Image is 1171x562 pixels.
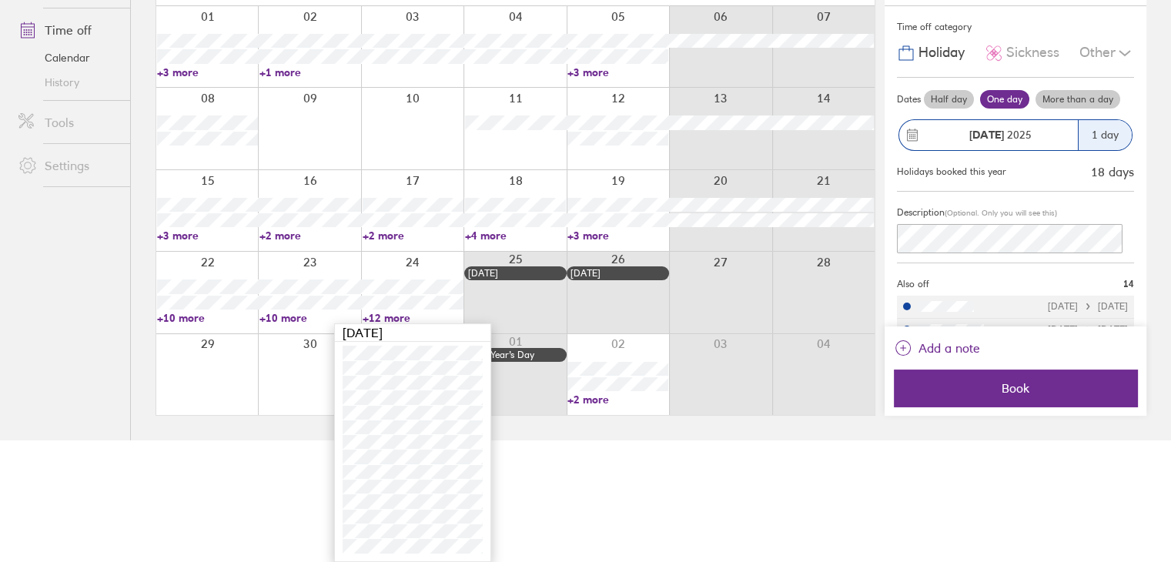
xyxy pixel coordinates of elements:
[897,206,945,218] span: Description
[897,166,1006,177] div: Holidays booked this year
[6,15,130,45] a: Time off
[918,45,965,61] span: Holiday
[924,90,974,109] label: Half day
[468,350,563,360] div: New Year’s Day
[945,208,1057,218] span: (Optional. Only you will see this)
[570,268,665,279] div: [DATE]
[980,90,1029,109] label: One day
[1006,45,1059,61] span: Sickness
[1123,279,1134,289] span: 14
[363,229,463,243] a: +2 more
[1048,301,1128,312] div: [DATE] [DATE]
[897,279,929,289] span: Also off
[363,311,463,325] a: +12 more
[567,65,668,79] a: +3 more
[567,393,668,406] a: +2 more
[1048,324,1128,335] div: [DATE] [DATE]
[465,229,566,243] a: +4 more
[6,45,130,70] a: Calendar
[897,112,1134,159] button: [DATE] 20251 day
[969,129,1032,141] span: 2025
[157,229,258,243] a: +3 more
[157,311,258,325] a: +10 more
[894,370,1137,406] button: Book
[1035,90,1120,109] label: More than a day
[6,150,130,181] a: Settings
[468,268,563,279] div: [DATE]
[1091,165,1134,179] div: 18 days
[1079,38,1134,68] div: Other
[897,15,1134,38] div: Time off category
[259,311,360,325] a: +10 more
[6,70,130,95] a: History
[6,107,130,138] a: Tools
[1078,120,1132,150] div: 1 day
[918,336,980,360] span: Add a note
[969,128,1004,142] strong: [DATE]
[259,229,360,243] a: +2 more
[567,229,668,243] a: +3 more
[894,336,980,360] button: Add a note
[897,94,921,105] span: Dates
[157,65,258,79] a: +3 more
[259,65,360,79] a: +1 more
[905,381,1126,395] span: Book
[335,324,490,342] div: [DATE]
